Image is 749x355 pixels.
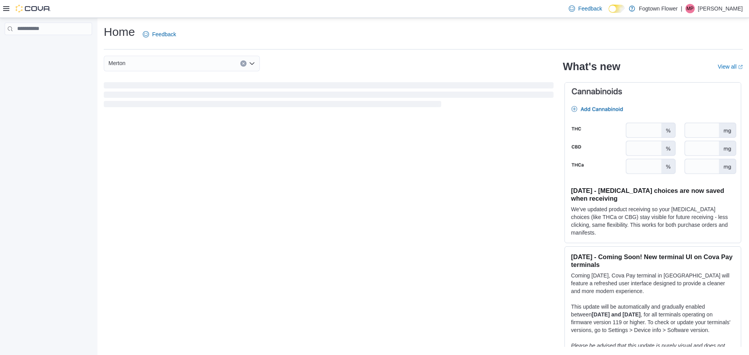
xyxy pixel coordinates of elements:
[152,30,176,38] span: Feedback
[104,24,135,40] h1: Home
[5,37,92,55] nav: Complex example
[249,60,255,67] button: Open list of options
[687,4,694,13] span: MP
[571,253,735,268] h3: [DATE] - Coming Soon! New terminal UI on Cova Pay terminals
[566,1,605,16] a: Feedback
[609,5,625,13] input: Dark Mode
[140,26,179,42] a: Feedback
[571,205,735,237] p: We've updated product receiving so your [MEDICAL_DATA] choices (like THCa or CBG) stay visible fo...
[738,65,743,69] svg: External link
[578,5,602,12] span: Feedback
[685,4,695,13] div: Manny Putros
[240,60,247,67] button: Clear input
[104,84,554,109] span: Loading
[563,60,620,73] h2: What's new
[571,272,735,295] p: Coming [DATE], Cova Pay terminal in [GEOGRAPHIC_DATA] will feature a refreshed user interface des...
[16,5,51,12] img: Cova
[571,303,735,334] p: This update will be automatically and gradually enabled between , for all terminals operating on ...
[108,58,126,68] span: Merton
[718,64,743,70] a: View allExternal link
[681,4,682,13] p: |
[698,4,743,13] p: [PERSON_NAME]
[639,4,678,13] p: Fogtown Flower
[592,311,641,318] strong: [DATE] and [DATE]
[571,187,735,202] h3: [DATE] - [MEDICAL_DATA] choices are now saved when receiving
